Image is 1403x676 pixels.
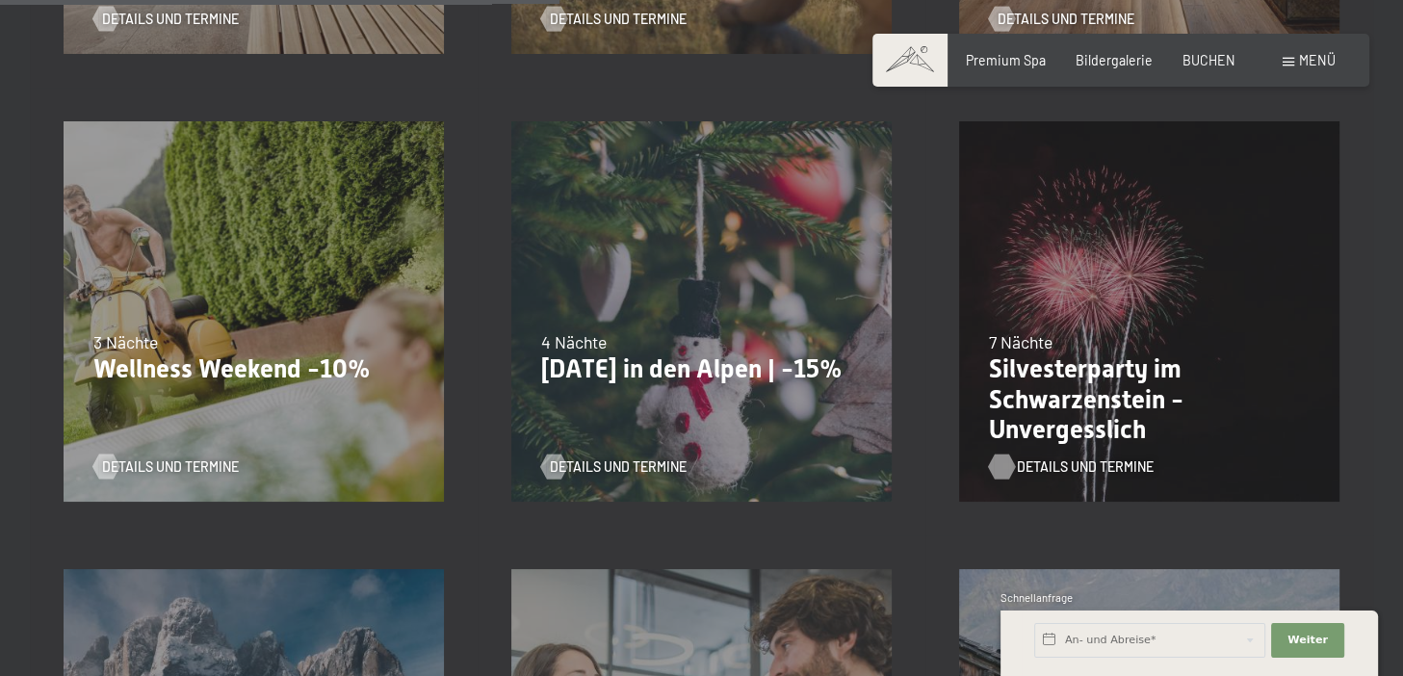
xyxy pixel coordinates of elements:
[93,331,158,352] span: 3 Nächte
[1182,52,1235,68] a: BUCHEN
[1000,591,1073,604] span: Schnellanfrage
[1299,52,1336,68] span: Menü
[541,354,862,385] p: [DATE] in den Alpen | -15%
[989,354,1310,446] p: Silvesterparty im Schwarzenstein - Unvergesslich
[1017,457,1154,477] span: Details und Termine
[989,331,1052,352] span: 7 Nächte
[966,52,1046,68] a: Premium Spa
[541,331,607,352] span: 4 Nächte
[550,10,687,29] span: Details und Termine
[989,457,1134,477] a: Details und Termine
[1076,52,1153,68] a: Bildergalerie
[550,457,687,477] span: Details und Termine
[541,10,687,29] a: Details und Termine
[93,354,414,385] p: Wellness Weekend -10%
[989,10,1134,29] a: Details und Termine
[93,10,239,29] a: Details und Termine
[1271,623,1344,658] button: Weiter
[93,457,239,477] a: Details und Termine
[541,457,687,477] a: Details und Termine
[102,10,239,29] span: Details und Termine
[102,457,239,477] span: Details und Termine
[1287,633,1328,648] span: Weiter
[998,10,1134,29] span: Details und Termine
